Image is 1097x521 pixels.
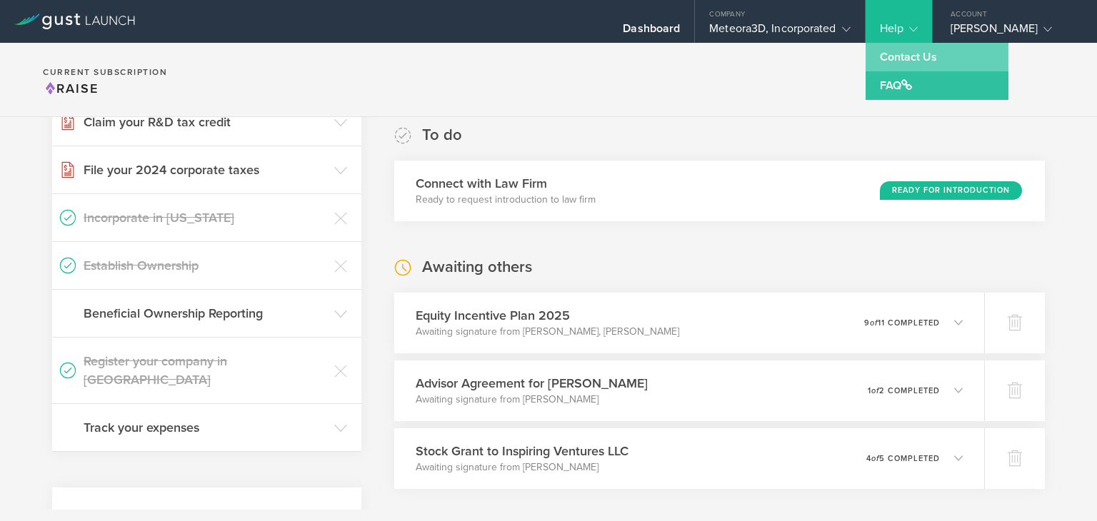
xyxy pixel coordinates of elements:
h3: Register your company in [GEOGRAPHIC_DATA] [84,352,327,389]
h3: File your 2024 corporate taxes [84,161,327,179]
h3: Track your expenses [84,418,327,437]
h2: Awaiting others [422,257,532,278]
h2: Current Subscription [43,68,167,76]
h3: Incorporate in [US_STATE] [84,208,327,227]
h3: Connect with Law Firm [416,174,596,193]
h2: To do [422,125,462,146]
p: 4 5 completed [866,455,940,462]
div: [PERSON_NAME] [951,21,1072,43]
p: Ready to request introduction to law firm [416,193,596,207]
h3: Equity Incentive Plan 2025 [416,306,679,325]
div: Ready for Introduction [880,181,1022,200]
p: 9 11 completed [864,319,940,327]
p: Awaiting signature from [PERSON_NAME] [416,393,648,407]
em: of [870,318,878,328]
div: Meteora3D, Incorporated [709,21,850,43]
h3: Claim your R&D tax credit [84,113,327,131]
div: Dashboard [623,21,680,43]
h3: Advisor Agreement for [PERSON_NAME] [416,374,648,393]
p: 1 2 completed [868,387,940,395]
p: Awaiting signature from [PERSON_NAME] [416,460,628,475]
h3: Establish Ownership [84,256,327,275]
h3: Beneficial Ownership Reporting [84,304,327,323]
div: Connect with Law FirmReady to request introduction to law firmReady for Introduction [394,161,1045,221]
span: Raise [43,81,99,96]
div: Help [880,21,918,43]
p: Awaiting signature from [PERSON_NAME], [PERSON_NAME] [416,325,679,339]
em: of [871,386,879,395]
h3: Stock Grant to Inspiring Ventures LLC [416,442,628,460]
em: of [871,454,879,463]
